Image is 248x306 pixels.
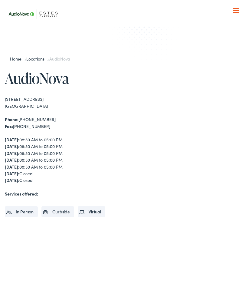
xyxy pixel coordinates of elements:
[10,56,24,62] a: Home
[5,116,124,130] div: [PHONE_NUMBER] [PHONE_NUMBER]
[5,177,19,183] strong: [DATE]:
[10,56,70,62] span: » »
[78,206,105,217] li: Virtual
[5,70,124,86] h1: AudioNova
[5,96,124,109] div: [STREET_ADDRESS] [GEOGRAPHIC_DATA]
[5,123,13,129] strong: Fax:
[5,137,19,143] strong: [DATE]:
[5,191,38,197] strong: Services offered:
[5,116,18,122] strong: Phone:
[5,136,124,184] div: 08:30 AM to 05:00 PM 08:30 AM to 05:00 PM 08:30 AM to 05:00 PM 08:30 AM to 05:00 PM 08:30 AM to 0...
[5,143,19,149] strong: [DATE]:
[5,206,38,217] li: In Person
[26,56,47,62] a: Locations
[9,24,243,43] a: What We Offer
[5,170,19,176] strong: [DATE]:
[5,157,19,163] strong: [DATE]:
[41,206,74,217] li: Curbside
[5,150,19,156] strong: [DATE]:
[49,56,70,62] span: AudioNova
[5,164,19,170] strong: [DATE]:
